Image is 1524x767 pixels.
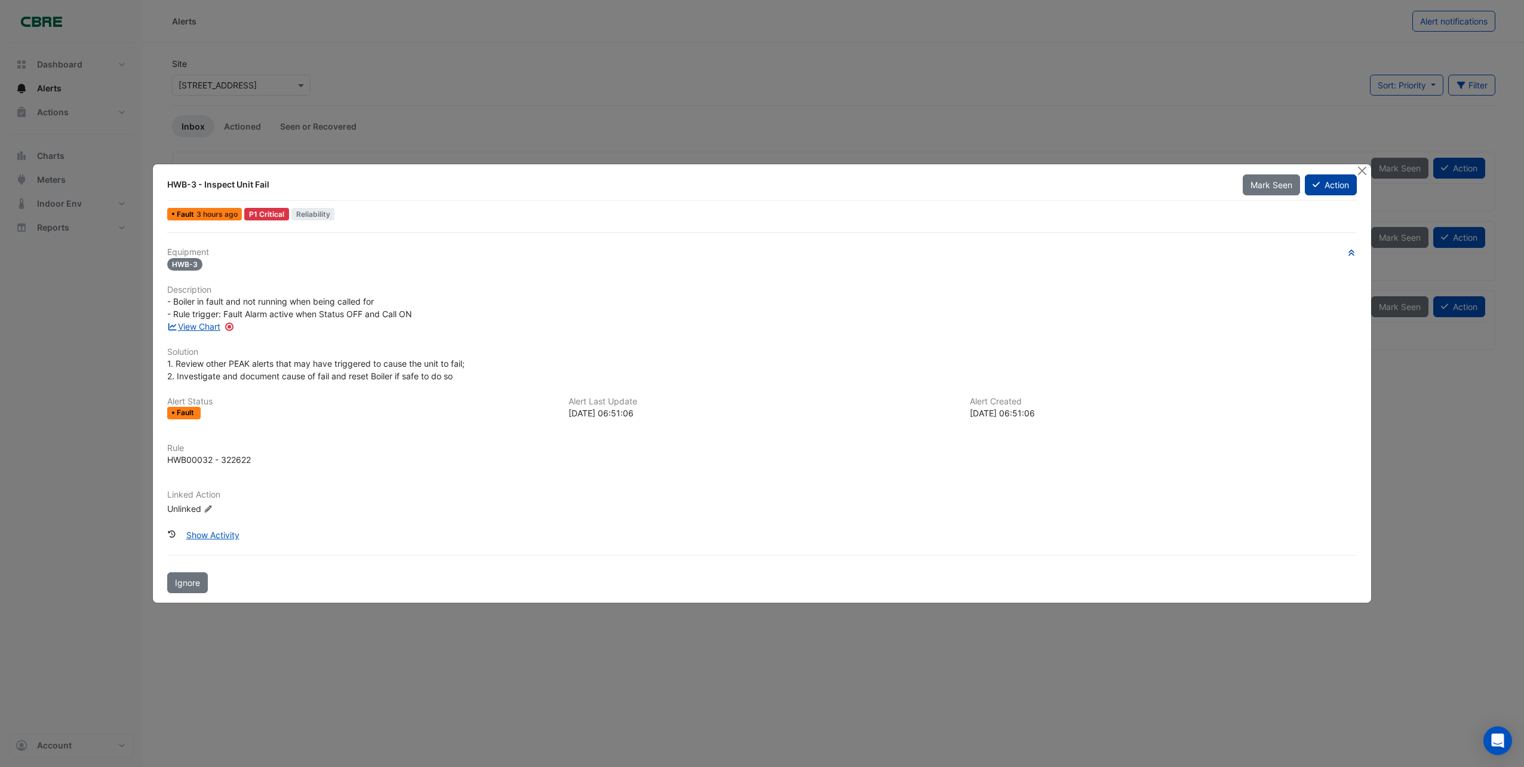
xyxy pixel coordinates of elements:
[167,502,311,514] div: Unlinked
[970,407,1357,419] div: [DATE] 06:51:06
[291,208,335,220] span: Reliability
[1305,174,1357,195] button: Action
[167,397,554,407] h6: Alert Status
[167,347,1357,357] h6: Solution
[167,572,208,593] button: Ignore
[177,211,196,218] span: Fault
[175,578,200,588] span: Ignore
[167,258,202,271] span: HWB-3
[167,285,1357,295] h6: Description
[196,210,238,219] span: Wed 13-Aug-2025 06:51 AEST
[167,490,1357,500] h6: Linked Action
[1356,164,1369,177] button: Close
[167,247,1357,257] h6: Equipment
[1250,180,1292,190] span: Mark Seen
[569,397,955,407] h6: Alert Last Update
[204,504,213,513] fa-icon: Edit Linked Action
[1483,726,1512,755] div: Open Intercom Messenger
[167,453,251,466] div: HWB00032 - 322622
[167,296,412,319] span: - Boiler in fault and not running when being called for - Rule trigger: Fault Alarm active when S...
[569,407,955,419] div: [DATE] 06:51:06
[167,179,1228,191] div: HWB-3 - Inspect Unit Fail
[970,397,1357,407] h6: Alert Created
[244,208,289,220] div: P1 Critical
[1243,174,1300,195] button: Mark Seen
[167,358,467,381] span: 1. Review other PEAK alerts that may have triggered to cause the unit to fail; 2. Investigate and...
[167,443,1357,453] h6: Rule
[224,321,235,332] div: Tooltip anchor
[177,409,196,416] span: Fault
[179,524,247,545] button: Show Activity
[167,321,220,332] a: View Chart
